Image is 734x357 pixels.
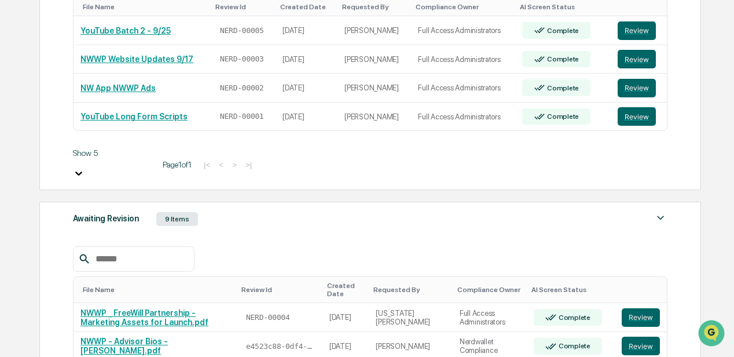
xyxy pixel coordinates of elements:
td: Full Access Administrators [411,103,515,131]
div: Complete [556,314,590,322]
button: < [215,160,227,170]
div: Toggle SortBy [531,286,610,294]
div: Toggle SortBy [457,286,522,294]
a: YouTube Long Form Scripts [80,112,188,121]
td: [DATE] [276,45,337,74]
a: YouTube Batch 2 - 9/25 [80,26,171,35]
td: Full Access Administrators [411,45,515,74]
span: • [96,180,100,189]
img: 1746055101610-c473b297-6a78-478c-a979-82029cc54cd1 [12,111,32,132]
div: Toggle SortBy [624,286,662,294]
button: Review [618,50,656,68]
div: Awaiting Revision [73,211,139,226]
div: Toggle SortBy [83,3,206,11]
td: [DATE] [276,103,337,131]
iframe: Open customer support [697,319,728,350]
div: 9 Items [156,212,198,226]
button: Start new chat [197,114,211,128]
a: 🖐️Preclearance [7,254,79,275]
div: Toggle SortBy [327,282,365,298]
button: Review [618,79,656,97]
span: NERD-00002 [220,83,264,93]
div: Toggle SortBy [416,3,511,11]
span: [DATE] [115,211,138,220]
a: Review [618,21,660,40]
div: Complete [556,342,590,350]
span: Preclearance [23,259,75,271]
td: [PERSON_NAME] [337,103,411,131]
span: • [108,211,112,220]
div: Toggle SortBy [215,3,271,11]
div: Toggle SortBy [520,3,605,11]
span: NERD-00005 [220,26,264,35]
a: NWWP Website Updates 9/17 [80,54,193,64]
td: Full Access Administrators [411,74,515,103]
div: Complete [545,55,579,63]
button: > [229,160,240,170]
span: [PERSON_NAME] [36,180,94,189]
span: Attestations [96,259,144,271]
span: NERD-00004 [246,313,290,322]
div: 🗄️ [84,260,93,269]
td: [PERSON_NAME] [337,45,411,74]
img: Greenboard [12,12,35,35]
div: Complete [545,112,579,121]
td: [DATE] [276,16,337,45]
div: 🖐️ [12,260,21,269]
a: NWWP _ FreeWill Partnership - Marketing Assets for Launch.pdf [80,308,208,327]
span: Page 1 of 1 [163,160,192,169]
div: Past conversations [12,151,78,160]
p: How can we help? [12,46,211,65]
button: See all [179,148,211,162]
a: NW App NWWP Ads [80,83,156,93]
a: Powered byPylon [82,271,140,280]
a: Review [618,50,660,68]
a: Review [618,79,660,97]
div: Toggle SortBy [342,3,406,11]
span: 11:01 AM [102,180,135,189]
span: NERD-00001 [220,112,264,121]
td: [US_STATE][PERSON_NAME] [369,303,452,332]
a: Review [618,107,660,126]
div: Show 5 [73,148,154,158]
img: DeeAnn Dempsey (C) [12,200,30,218]
td: Full Access Administrators [453,303,527,332]
span: NERD-00003 [220,54,264,64]
div: We're available if you need us! [52,122,159,132]
div: Toggle SortBy [241,286,318,294]
td: [DATE] [276,74,337,103]
div: Toggle SortBy [373,286,447,294]
td: [DATE] [322,303,369,332]
button: >| [242,160,255,170]
a: 🗄️Attestations [79,254,148,275]
img: 1746055101610-c473b297-6a78-478c-a979-82029cc54cd1 [23,180,32,190]
a: NWWP - Advisor Bios - [PERSON_NAME].pdf [80,337,168,355]
div: Toggle SortBy [620,3,662,11]
div: Complete [545,27,579,35]
button: Review [622,308,660,327]
div: Start new chat [52,111,190,122]
span: e4523c88-0df4-4e1a-9b00-6026178afce9 [246,342,315,351]
td: [PERSON_NAME] [337,16,411,45]
span: [PERSON_NAME] (C) [36,211,106,220]
button: Review [618,107,656,126]
button: |< [200,160,214,170]
img: Dave Feldman [12,169,30,187]
span: Pylon [115,271,140,280]
div: Complete [545,84,579,92]
td: [PERSON_NAME] [337,74,411,103]
button: Review [618,21,656,40]
div: Toggle SortBy [83,286,232,294]
img: caret [654,211,667,225]
img: 8933085812038_c878075ebb4cc5468115_72.jpg [24,111,45,132]
td: Full Access Administrators [411,16,515,45]
div: Toggle SortBy [280,3,333,11]
button: Review [622,337,660,355]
